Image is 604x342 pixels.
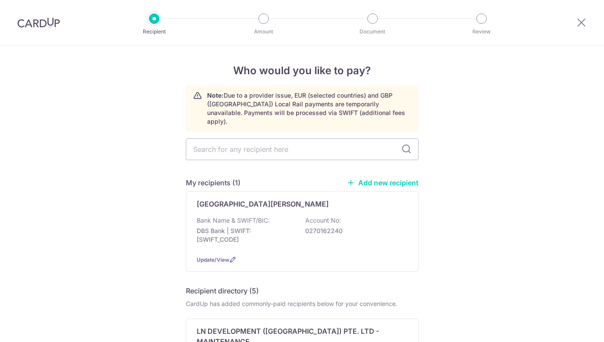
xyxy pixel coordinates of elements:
p: DBS Bank | SWIFT: [SWIFT_CODE] [197,227,294,244]
iframe: Opens a widget where you can find more information [548,316,595,338]
h5: My recipients (1) [186,178,241,188]
h5: Recipient directory (5) [186,286,259,296]
p: Bank Name & SWIFT/BIC: [197,216,270,225]
p: [GEOGRAPHIC_DATA][PERSON_NAME] [197,199,329,209]
p: Account No: [305,216,341,225]
p: 0270162240 [305,227,403,235]
strong: Note: [207,92,224,99]
p: Document [340,27,405,36]
div: CardUp has added commonly-paid recipients below for your convenience. [186,299,419,308]
img: CardUp [17,17,60,28]
h4: Who would you like to pay? [186,63,419,79]
p: Due to a provider issue, EUR (selected countries) and GBP ([GEOGRAPHIC_DATA]) Local Rail payments... [207,91,411,126]
input: Search for any recipient here [186,138,419,160]
p: Amount [231,27,296,36]
p: Review [449,27,514,36]
a: Add new recipient [347,178,419,187]
p: Recipient [122,27,186,36]
a: Update/View [197,256,229,263]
